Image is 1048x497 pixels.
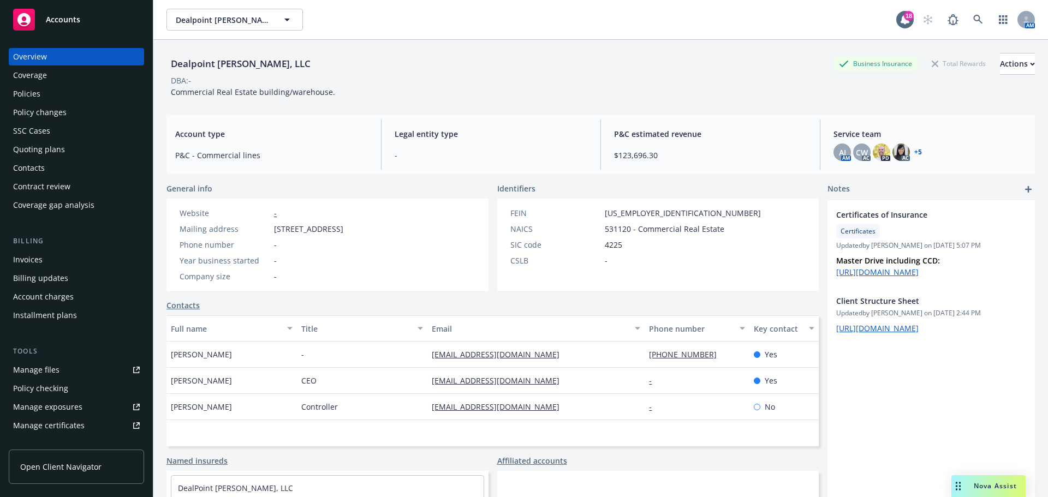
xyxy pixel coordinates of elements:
span: - [395,149,587,161]
div: Coverage [13,67,47,84]
div: Manage certificates [13,417,85,434]
div: Drag to move [951,475,965,497]
span: Identifiers [497,183,535,194]
span: [PERSON_NAME] [171,401,232,412]
button: Key contact [749,315,819,342]
button: Nova Assist [951,475,1026,497]
div: Title [301,323,411,334]
a: [URL][DOMAIN_NAME] [836,267,919,277]
a: add [1022,183,1035,196]
a: Policy changes [9,104,144,121]
div: Tools [9,346,144,357]
a: Manage claims [9,435,144,453]
div: Overview [13,48,47,65]
div: NAICS [510,223,600,235]
span: Commercial Real Estate building/warehouse. [171,87,335,97]
div: Quoting plans [13,141,65,158]
a: - [274,208,277,218]
a: [PHONE_NUMBER] [649,349,725,360]
span: No [765,401,775,412]
span: Legal entity type [395,128,587,140]
span: Open Client Navigator [20,461,102,472]
span: Yes [765,349,777,360]
a: Switch app [992,9,1014,31]
div: Client Structure SheetUpdatedby [PERSON_NAME] on [DATE] 2:44 PM[URL][DOMAIN_NAME] [827,286,1035,343]
div: CSLB [510,255,600,266]
a: Search [967,9,989,31]
a: Manage exposures [9,398,144,416]
span: 531120 - Commercial Real Estate [605,223,724,235]
div: Billing updates [13,270,68,287]
a: Overview [9,48,144,65]
button: Title [297,315,427,342]
div: Dealpoint [PERSON_NAME], LLC [166,57,315,71]
strong: Master Drive including CCD: [836,255,940,266]
span: P&C estimated revenue [614,128,807,140]
div: Website [180,207,270,219]
button: Email [427,315,645,342]
a: SSC Cases [9,122,144,140]
div: Contract review [13,178,70,195]
div: Contacts [13,159,45,177]
a: Contacts [9,159,144,177]
a: Manage certificates [9,417,144,434]
span: Updated by [PERSON_NAME] on [DATE] 2:44 PM [836,308,1026,318]
div: Billing [9,236,144,247]
span: - [301,349,304,360]
span: Account type [175,128,368,140]
a: Installment plans [9,307,144,324]
div: Business Insurance [833,57,918,70]
a: Contacts [166,300,200,311]
div: Manage files [13,361,59,379]
span: Client Structure Sheet [836,295,998,307]
span: [STREET_ADDRESS] [274,223,343,235]
span: 4225 [605,239,622,250]
span: $123,696.30 [614,149,807,161]
div: Manage claims [13,435,68,453]
div: Total Rewards [926,57,991,70]
a: Manage files [9,361,144,379]
div: Mailing address [180,223,270,235]
span: Yes [765,375,777,386]
span: AJ [839,147,846,158]
a: - [649,402,660,412]
div: Account charges [13,288,74,306]
div: Full name [171,323,281,334]
a: [EMAIL_ADDRESS][DOMAIN_NAME] [432,402,568,412]
span: [PERSON_NAME] [171,349,232,360]
div: Coverage gap analysis [13,196,94,214]
a: [URL][DOMAIN_NAME] [836,323,919,333]
a: Invoices [9,251,144,268]
a: Quoting plans [9,141,144,158]
div: Policy checking [13,380,68,397]
div: SSC Cases [13,122,50,140]
span: - [274,239,277,250]
a: Affiliated accounts [497,455,567,466]
span: CEO [301,375,317,386]
span: [US_EMPLOYER_IDENTIFICATION_NUMBER] [605,207,761,219]
div: Invoices [13,251,43,268]
a: - [649,375,660,386]
div: Certificates of InsuranceCertificatesUpdatedby [PERSON_NAME] on [DATE] 5:07 PMMaster Drive includ... [827,200,1035,286]
span: General info [166,183,212,194]
a: [EMAIL_ADDRESS][DOMAIN_NAME] [432,349,568,360]
span: Service team [833,128,1026,140]
div: 18 [904,11,914,21]
span: - [274,255,277,266]
a: Policy checking [9,380,144,397]
div: Manage exposures [13,398,82,416]
button: Dealpoint [PERSON_NAME], LLC [166,9,303,31]
a: Account charges [9,288,144,306]
a: Policies [9,85,144,103]
div: Phone number [180,239,270,250]
span: Updated by [PERSON_NAME] on [DATE] 5:07 PM [836,241,1026,250]
button: Full name [166,315,297,342]
img: photo [873,143,890,161]
span: - [605,255,608,266]
span: CW [856,147,868,158]
a: Coverage [9,67,144,84]
div: FEIN [510,207,600,219]
div: Actions [1000,53,1035,74]
div: Installment plans [13,307,77,324]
